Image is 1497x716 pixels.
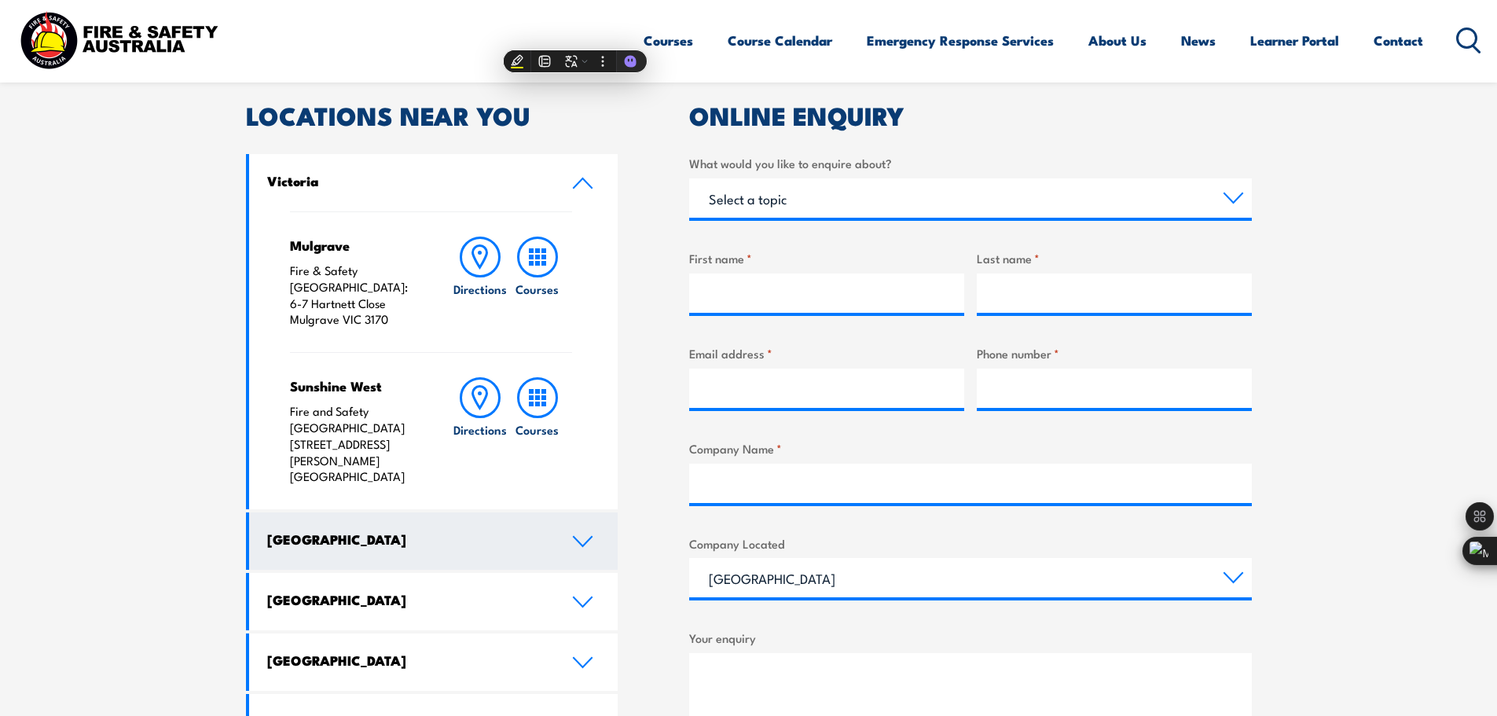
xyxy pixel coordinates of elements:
[249,573,618,630] a: [GEOGRAPHIC_DATA]
[290,237,421,254] h4: Mulgrave
[516,281,559,297] h6: Courses
[453,281,507,297] h6: Directions
[267,531,549,548] h4: [GEOGRAPHIC_DATA]
[689,249,964,267] label: First name
[452,237,508,328] a: Directions
[249,633,618,691] a: [GEOGRAPHIC_DATA]
[689,154,1252,172] label: What would you like to enquire about?
[689,629,1252,647] label: Your enquiry
[249,154,618,211] a: Victoria
[1374,20,1423,61] a: Contact
[290,377,421,395] h4: Sunshine West
[509,377,566,485] a: Courses
[977,249,1252,267] label: Last name
[267,652,549,669] h4: [GEOGRAPHIC_DATA]
[453,421,507,438] h6: Directions
[689,439,1252,457] label: Company Name
[689,104,1252,126] h2: ONLINE ENQUIRY
[452,377,508,485] a: Directions
[267,172,549,189] h4: Victoria
[689,534,1252,553] label: Company Located
[249,512,618,570] a: [GEOGRAPHIC_DATA]
[867,20,1054,61] a: Emergency Response Services
[644,20,693,61] a: Courses
[728,20,832,61] a: Course Calendar
[689,344,964,362] label: Email address
[246,104,618,126] h2: LOCATIONS NEAR YOU
[1088,20,1147,61] a: About Us
[1181,20,1216,61] a: News
[290,263,421,328] p: Fire & Safety [GEOGRAPHIC_DATA]: 6-7 Hartnett Close Mulgrave VIC 3170
[290,403,421,485] p: Fire and Safety [GEOGRAPHIC_DATA] [STREET_ADDRESS][PERSON_NAME] [GEOGRAPHIC_DATA]
[509,237,566,328] a: Courses
[977,344,1252,362] label: Phone number
[516,421,559,438] h6: Courses
[1250,20,1339,61] a: Learner Portal
[267,591,549,608] h4: [GEOGRAPHIC_DATA]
